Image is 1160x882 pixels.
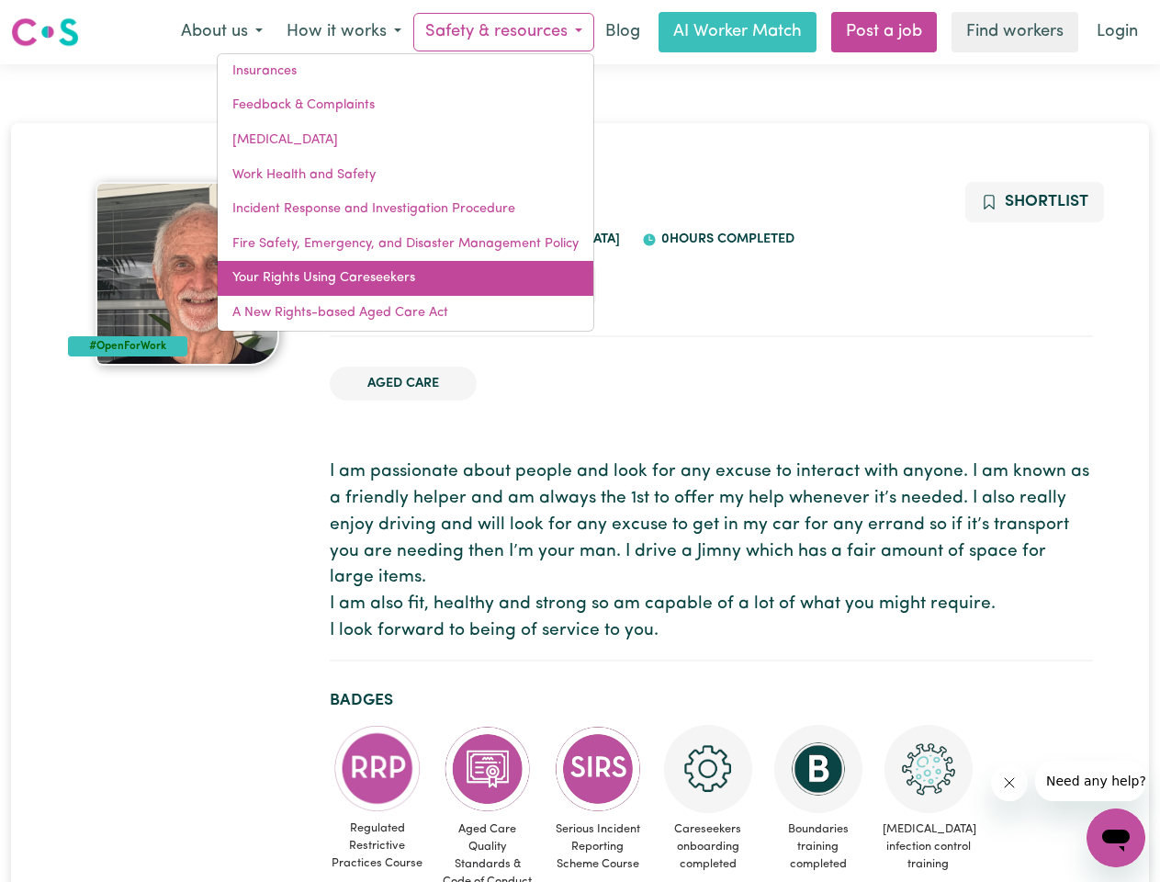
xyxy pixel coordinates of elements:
img: Careseekers logo [11,16,79,49]
li: Aged Care [330,367,477,401]
button: About us [169,13,275,51]
a: Fire Safety, Emergency, and Disaster Management Policy [218,227,593,262]
img: CS Academy: Boundaries in care and support work course completed [774,725,862,813]
a: A New Rights-based Aged Care Act [218,296,593,331]
button: Add to shortlist [965,182,1104,222]
div: #OpenForWork [68,336,188,356]
h2: Badges [330,691,1093,710]
a: Work Health and Safety [218,158,593,193]
a: Login [1086,12,1149,52]
img: CS Academy: Regulated Restrictive Practices course completed [333,725,422,812]
button: Safety & resources [413,13,594,51]
img: Kenneth [96,182,279,366]
img: CS Academy: Serious Incident Reporting Scheme course completed [554,725,642,813]
a: Incident Response and Investigation Procedure [218,192,593,227]
p: I am passionate about people and look for any excuse to interact with anyone. I am known as a fri... [330,459,1093,645]
span: [MEDICAL_DATA] infection control training [881,813,976,881]
a: Insurances [218,54,593,89]
img: CS Academy: Careseekers Onboarding course completed [664,725,752,813]
iframe: Button to launch messaging window [1087,808,1145,867]
span: Shortlist [1005,194,1088,209]
div: Safety & resources [217,53,594,332]
span: 0 hours completed [657,232,794,246]
a: Post a job [831,12,937,52]
a: AI Worker Match [659,12,817,52]
iframe: Close message [991,764,1028,801]
img: CS Academy: Aged Care Quality Standards & Code of Conduct course completed [444,725,532,813]
a: Feedback & Complaints [218,88,593,123]
iframe: Message from company [1035,761,1145,801]
span: Need any help? [11,13,111,28]
span: Regulated Restrictive Practices Course [330,812,425,880]
a: Careseekers logo [11,11,79,53]
a: Blog [594,12,651,52]
a: Find workers [952,12,1078,52]
a: Your Rights Using Careseekers [218,261,593,296]
span: Serious Incident Reporting Scheme Course [550,813,646,881]
a: [MEDICAL_DATA] [218,123,593,158]
a: Kenneth's profile picture'#OpenForWork [68,182,308,366]
span: Boundaries training completed [771,813,866,881]
img: CS Academy: COVID-19 Infection Control Training course completed [884,725,973,813]
span: Careseekers onboarding completed [660,813,756,881]
button: How it works [275,13,413,51]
